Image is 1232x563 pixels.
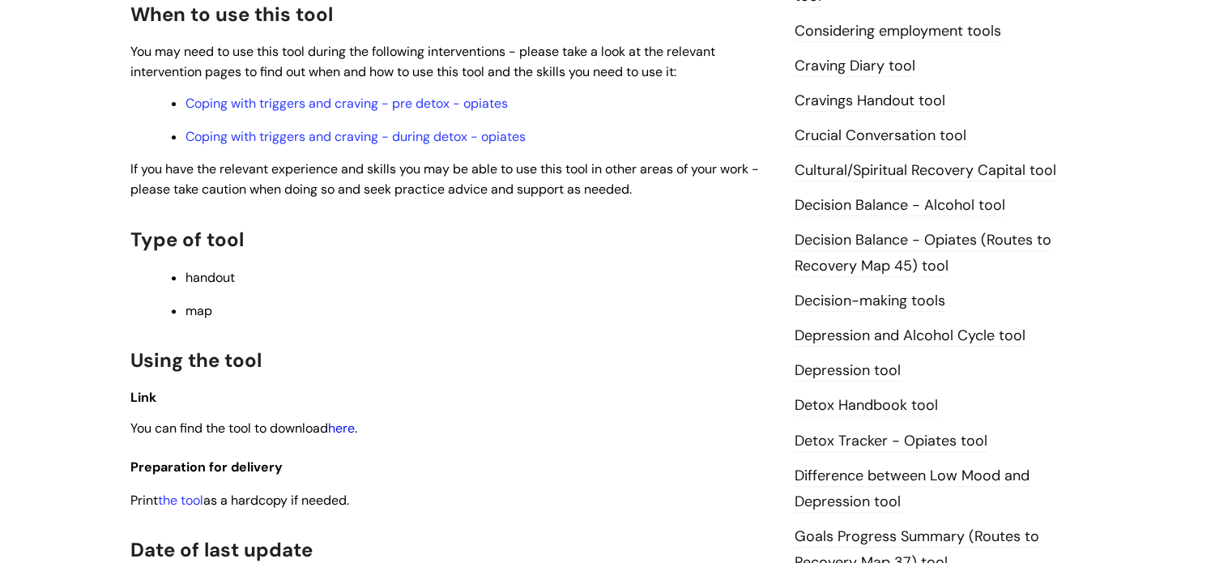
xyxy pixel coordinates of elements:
a: Cravings Handout tool [795,91,945,112]
span: Date of last update [130,537,313,562]
span: If you have the relevant experience and skills you may be able to use this tool in other areas of... [130,160,759,198]
a: the tool [158,492,203,509]
span: You may need to use this tool during the following interventions - please take a look at the rele... [130,43,715,80]
span: When to use this tool [130,2,333,27]
a: Decision-making tools [795,291,945,312]
span: Using the tool [130,348,262,373]
a: Decision Balance - Opiates (Routes to Recovery Map 45) tool [795,230,1051,277]
a: Craving Diary tool [795,56,915,77]
a: Coping with triggers and craving - pre detox - opiates [185,95,508,112]
span: map [185,302,212,319]
a: here [328,420,355,437]
a: Decision Balance - Alcohol tool [795,195,1005,216]
a: Coping with triggers and craving - during detox - opiates [185,128,526,145]
span: Print [130,492,158,509]
a: Detox Handbook tool [795,395,938,416]
span: as a hardcopy if needed. [158,492,349,509]
a: Cultural/Spiritual Recovery Capital tool [795,160,1056,181]
span: handout [185,269,235,286]
span: Preparation for delivery [130,459,283,476]
span: Type of tool [130,227,244,252]
span: You can find the tool to download . [130,420,357,437]
span: Link [130,389,156,406]
a: Detox Tracker - Opiates tool [795,431,987,452]
a: Considering employment tools [795,21,1001,42]
a: Difference between Low Mood and Depression tool [795,466,1030,513]
a: Crucial Conversation tool [795,126,966,147]
a: Depression and Alcohol Cycle tool [795,326,1025,347]
a: Depression tool [795,360,901,382]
